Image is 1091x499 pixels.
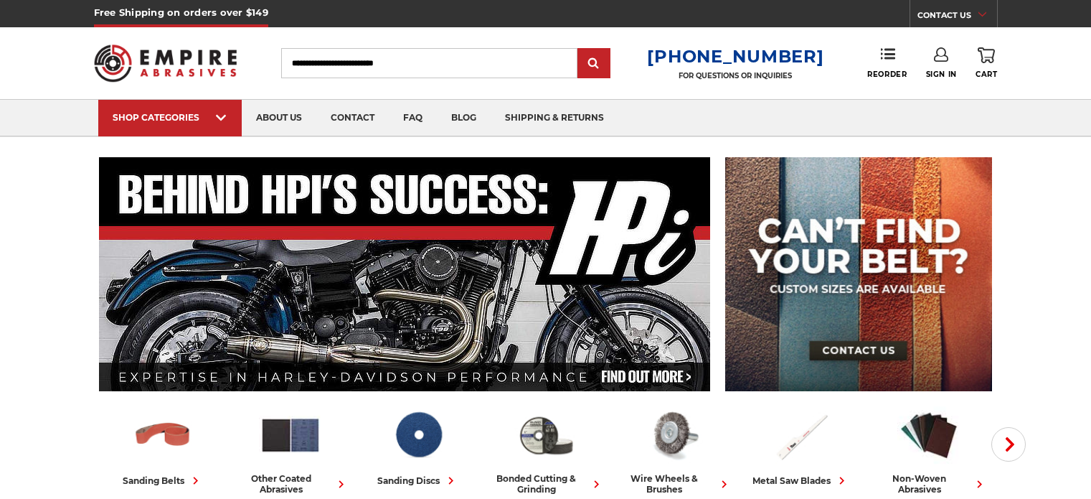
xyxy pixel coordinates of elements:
[642,404,705,466] img: Wire Wheels & Brushes
[123,473,203,488] div: sanding belts
[491,100,618,136] a: shipping & returns
[615,404,732,495] a: wire wheels & brushes
[387,404,450,466] img: Sanding Discs
[99,157,711,391] img: Banner for an interview featuring Horsepower Inc who makes Harley performance upgrades featured o...
[647,46,823,67] a: [PHONE_NUMBER]
[991,427,1026,462] button: Next
[743,404,859,488] a: metal saw blades
[437,100,491,136] a: blog
[259,404,322,466] img: Other Coated Abrasives
[488,404,604,495] a: bonded cutting & grinding
[360,404,476,488] a: sanding discs
[752,473,849,488] div: metal saw blades
[377,473,458,488] div: sanding discs
[232,404,349,495] a: other coated abrasives
[232,473,349,495] div: other coated abrasives
[976,47,997,79] a: Cart
[647,71,823,80] p: FOR QUESTIONS OR INQUIRIES
[615,473,732,495] div: wire wheels & brushes
[867,70,907,79] span: Reorder
[725,157,992,391] img: promo banner for custom belts.
[113,112,227,123] div: SHOP CATEGORIES
[770,404,833,466] img: Metal Saw Blades
[105,404,221,488] a: sanding belts
[242,100,316,136] a: about us
[897,404,960,466] img: Non-woven Abrasives
[389,100,437,136] a: faq
[514,404,577,466] img: Bonded Cutting & Grinding
[867,47,907,78] a: Reorder
[871,404,987,495] a: non-woven abrasives
[131,404,194,466] img: Sanding Belts
[94,35,237,91] img: Empire Abrasives
[976,70,997,79] span: Cart
[917,7,997,27] a: CONTACT US
[316,100,389,136] a: contact
[926,70,957,79] span: Sign In
[871,473,987,495] div: non-woven abrasives
[488,473,604,495] div: bonded cutting & grinding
